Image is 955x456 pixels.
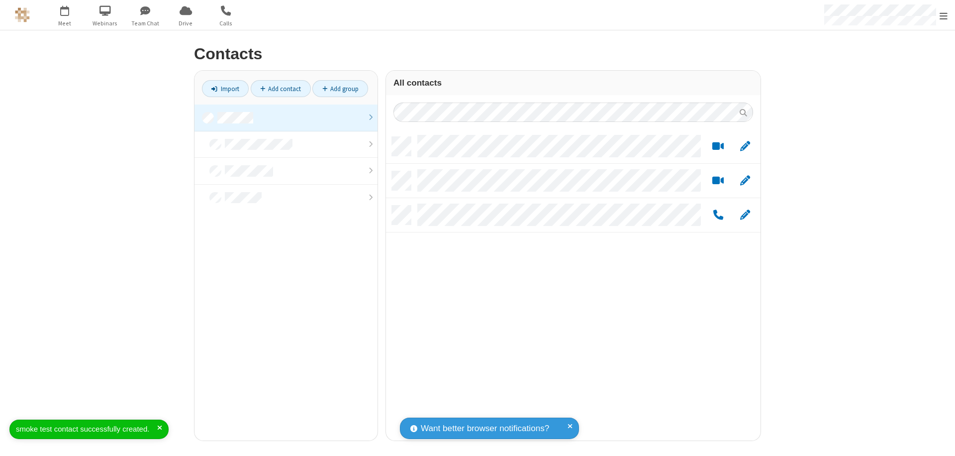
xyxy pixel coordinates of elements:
button: Edit [735,140,755,153]
span: Team Chat [127,19,164,28]
span: Want better browser notifications? [421,422,549,435]
h2: Contacts [194,45,761,63]
div: grid [386,129,761,441]
span: Calls [207,19,245,28]
span: Webinars [87,19,124,28]
button: Call by phone [708,209,728,222]
span: Meet [46,19,84,28]
div: smoke test contact successfully created. [16,424,157,435]
a: Add contact [251,80,311,97]
button: Edit [735,175,755,187]
a: Add group [312,80,368,97]
a: Import [202,80,249,97]
span: Drive [167,19,204,28]
h3: All contacts [393,78,753,88]
button: Start a video meeting [708,140,728,153]
img: QA Selenium DO NOT DELETE OR CHANGE [15,7,30,22]
button: Edit [735,209,755,222]
button: Start a video meeting [708,175,728,187]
